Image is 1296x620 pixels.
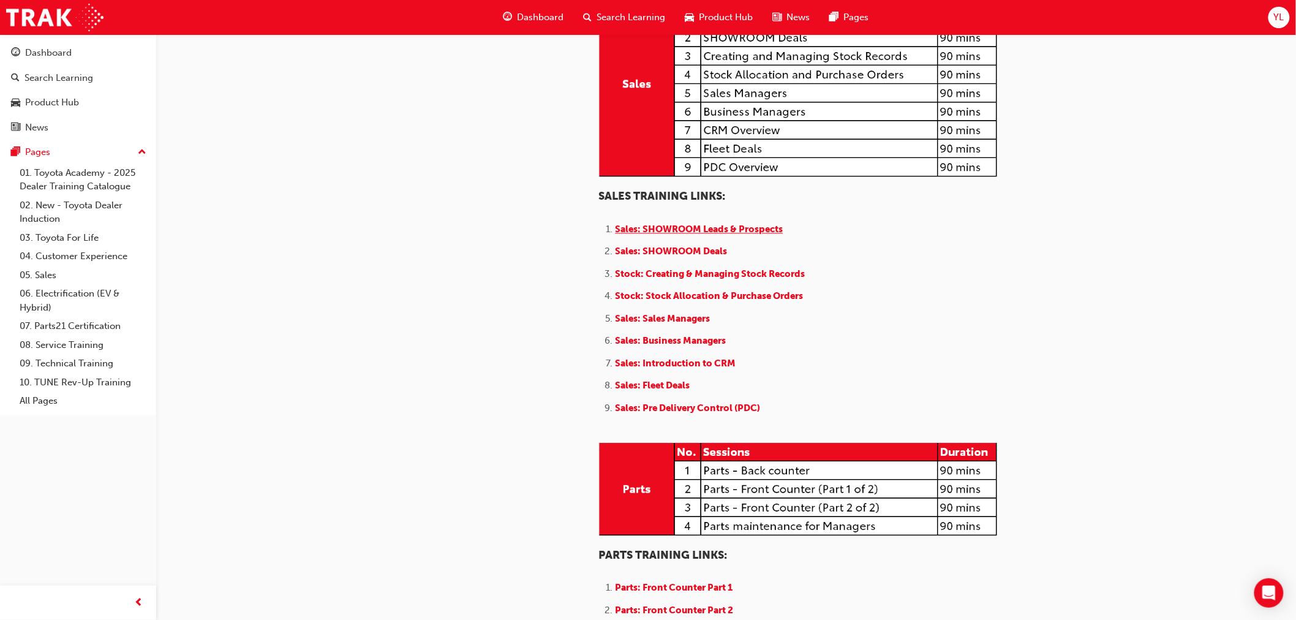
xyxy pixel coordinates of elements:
a: search-iconSearch Learning [574,5,676,30]
a: 05. Sales [15,266,151,285]
div: Open Intercom Messenger [1254,578,1284,608]
span: car-icon [11,97,20,108]
a: 08. Service Training [15,336,151,355]
a: All Pages [15,391,151,410]
a: 06. Electrification (EV & Hybrid) [15,284,151,317]
a: 03. Toyota For Life [15,229,151,248]
span: Sales: Business Managers [616,335,726,346]
a: Stock: Creating & Managing Stock Records [616,268,805,279]
a: Stock: Stock Allocation & Purchase Orders [616,290,804,301]
a: Sales: Introduction to CRM [616,358,739,369]
a: 04. Customer Experience [15,247,151,266]
div: Search Learning [24,71,93,85]
span: pages-icon [11,147,20,158]
div: Pages [25,145,50,159]
a: Sales: Fleet Deals ​ [616,380,704,391]
button: DashboardSearch LearningProduct HubNews [5,39,151,141]
button: Pages [5,141,151,164]
span: Product Hub [699,10,753,25]
span: PARTS TRAINING LINKS: [599,548,728,562]
span: Sales: Introduction to CRM [616,358,736,369]
span: prev-icon [135,595,144,611]
span: guage-icon [503,10,513,25]
a: 07. Parts21 Certification [15,317,151,336]
span: pages-icon [830,10,839,25]
a: Sales: SHOWROOM Leads & Prospects [616,224,783,235]
a: Product Hub [5,91,151,114]
a: Dashboard [5,42,151,64]
a: pages-iconPages [820,5,879,30]
span: Sales: Sales Managers [616,313,710,324]
span: Dashboard [518,10,564,25]
img: Trak [6,4,104,31]
a: car-iconProduct Hub [676,5,763,30]
div: Product Hub [25,96,79,110]
a: Parts: Front Counter Part 1 [616,582,753,593]
span: Sales: SHOWROOM Deals [616,246,728,257]
a: 02. New - Toyota Dealer Induction [15,196,151,229]
span: up-icon [138,145,146,161]
span: News [787,10,810,25]
span: search-icon [584,10,592,25]
span: Search Learning [597,10,666,25]
div: News [25,121,48,135]
a: Sales: Sales Managers [616,313,713,324]
span: guage-icon [11,48,20,59]
a: Sales: Pre Delivery Control (PDC) [616,403,763,414]
span: car-icon [685,10,695,25]
span: news-icon [773,10,782,25]
a: news-iconNews [763,5,820,30]
a: Parts: Front Counter Part 2 [616,605,753,616]
span: Parts: Front Counter Part 1 [616,582,733,593]
a: Sales: SHOWROOM Deals [616,246,730,257]
a: 10. TUNE Rev-Up Training [15,373,151,392]
a: 09. Technical Training [15,354,151,373]
span: YL [1274,10,1284,25]
a: guage-iconDashboard [494,5,574,30]
button: YL [1268,7,1290,28]
a: 01. Toyota Academy - 2025 Dealer Training Catalogue [15,164,151,196]
a: News [5,116,151,139]
span: Parts: Front Counter Part 2 [616,605,734,616]
span: SALES TRAINING LINKS: [599,189,726,203]
span: Pages [844,10,869,25]
a: Sales: Business Managers [616,335,729,346]
a: Search Learning [5,67,151,89]
span: Sales: Pre Delivery Control (PDC) [616,403,761,414]
div: Dashboard [25,46,72,60]
span: news-icon [11,123,20,134]
span: search-icon [11,73,20,84]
